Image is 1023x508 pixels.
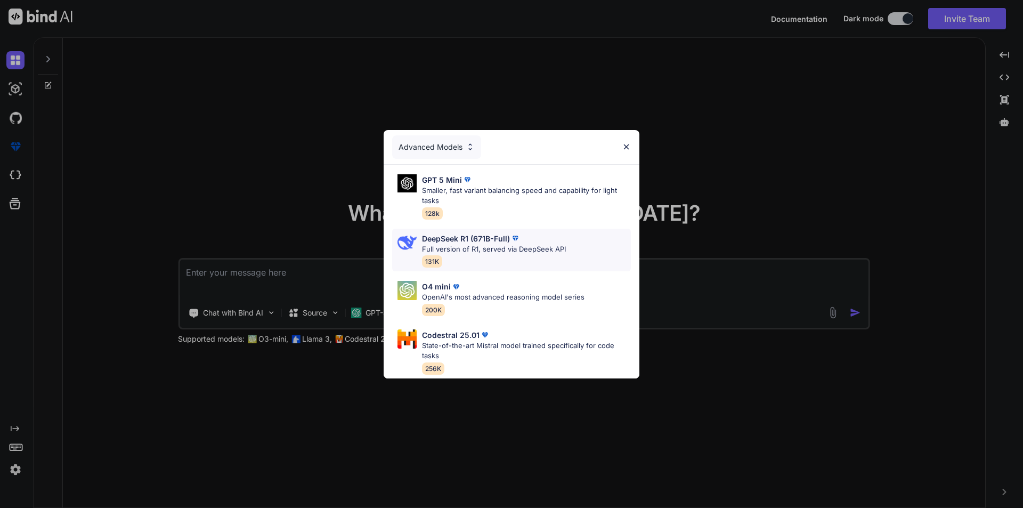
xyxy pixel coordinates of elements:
img: premium [451,281,461,292]
span: 200K [422,304,445,316]
img: Pick Models [397,233,417,252]
div: Advanced Models [392,135,481,159]
p: State-of-the-art Mistral model trained specifically for code tasks [422,341,631,361]
img: premium [462,174,473,185]
p: Codestral 25.01 [422,329,480,341]
p: Smaller, fast variant balancing speed and capability for light tasks [422,186,631,206]
img: premium [480,329,490,340]
p: Full version of R1, served via DeepSeek API [422,244,566,255]
img: close [622,142,631,151]
p: GPT 5 Mini [422,174,462,186]
p: DeepSeek R1 (671B-Full) [422,233,510,244]
img: Pick Models [397,174,417,193]
img: Pick Models [397,329,417,349]
p: O4 mini [422,281,451,292]
p: OpenAI's most advanced reasoning model series [422,292,584,303]
img: premium [510,233,521,244]
img: Pick Models [466,142,475,151]
span: 256K [422,362,444,375]
img: Pick Models [397,281,417,300]
span: 128k [422,207,443,220]
span: 131K [422,255,442,268]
